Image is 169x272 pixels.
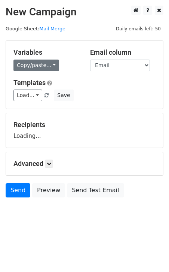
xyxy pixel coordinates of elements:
a: Mail Merge [39,26,65,31]
a: Preview [32,183,65,197]
a: Daily emails left: 50 [113,26,163,31]
a: Send [6,183,30,197]
span: Daily emails left: 50 [113,25,163,33]
div: Loading... [13,121,156,140]
small: Google Sheet: [6,26,65,31]
a: Templates [13,79,46,87]
h5: Advanced [13,160,156,168]
a: Copy/paste... [13,60,59,71]
iframe: Chat Widget [132,236,169,272]
a: Load... [13,90,42,101]
button: Save [54,90,73,101]
a: Send Test Email [67,183,124,197]
h5: Variables [13,48,79,57]
h5: Recipients [13,121,156,129]
h5: Email column [90,48,156,57]
h2: New Campaign [6,6,163,18]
